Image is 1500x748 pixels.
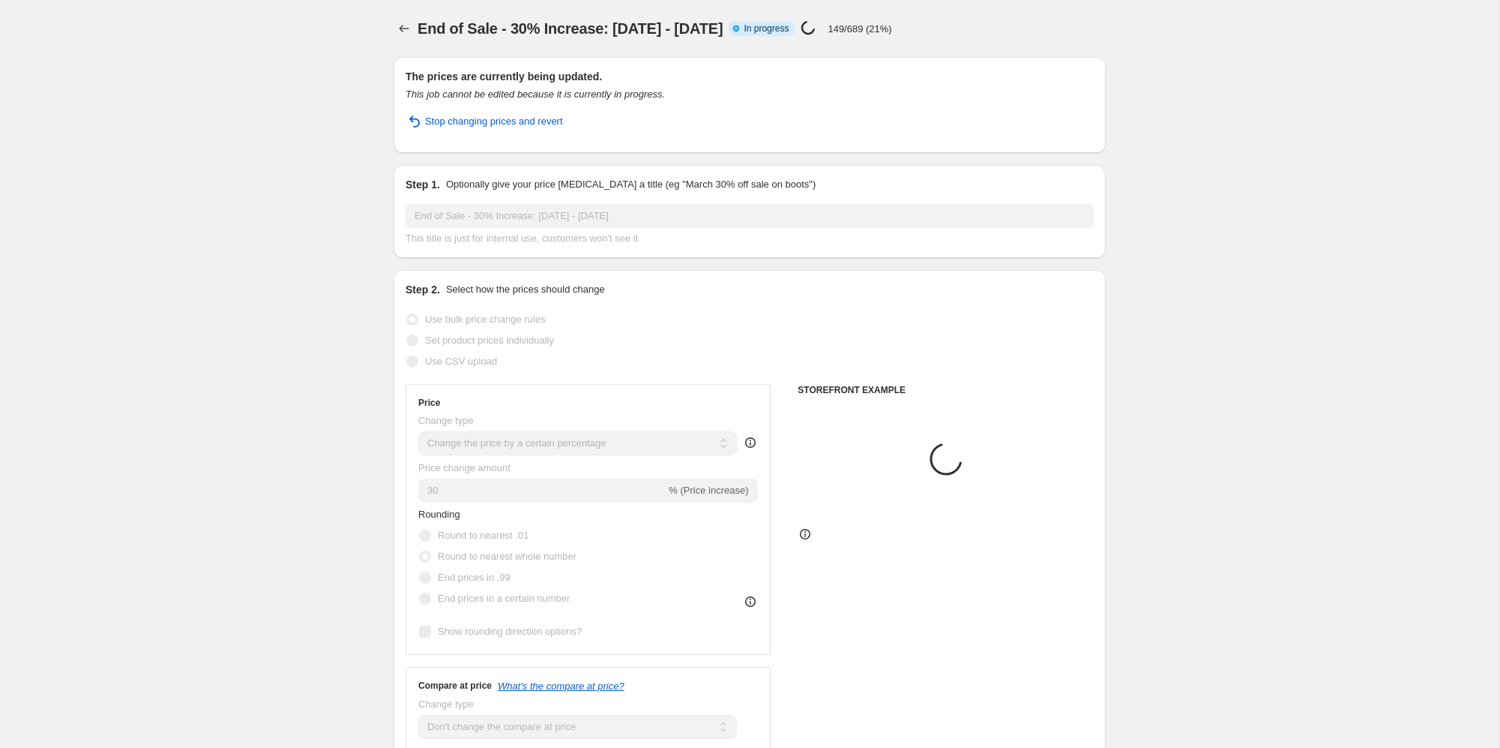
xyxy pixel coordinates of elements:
span: Show rounding direction options? [438,626,582,637]
span: Price change amount [418,462,510,473]
h2: The prices are currently being updated. [406,69,1094,84]
h3: Price [418,397,440,409]
span: In progress [744,23,789,35]
span: Set product prices individually [425,335,554,346]
span: Use bulk price change rules [425,314,545,325]
p: 149/689 (21%) [828,23,891,35]
h2: Step 1. [406,177,440,192]
h3: Compare at price [418,680,492,692]
span: End prices in .99 [438,572,510,583]
span: Round to nearest whole number [438,551,576,562]
span: Use CSV upload [425,356,497,367]
span: Rounding [418,509,460,520]
button: What's the compare at price? [498,680,624,692]
span: End of Sale - 30% Increase: [DATE] - [DATE] [418,20,723,37]
span: Round to nearest .01 [438,530,528,541]
span: Stop changing prices and revert [425,114,563,129]
h6: STOREFRONT EXAMPLE [798,384,1094,396]
i: This job cannot be edited because it is currently in progress. [406,89,665,100]
p: Optionally give your price [MEDICAL_DATA] a title (eg "March 30% off sale on boots") [446,177,816,192]
span: End prices in a certain number [438,593,570,604]
span: Change type [418,698,474,710]
div: help [743,435,758,450]
span: Change type [418,415,474,426]
span: This title is just for internal use, customers won't see it [406,233,638,244]
input: 30% off holiday sale [406,204,1094,228]
p: Select how the prices should change [446,282,605,297]
button: Stop changing prices and revert [397,110,572,134]
button: Price change jobs [394,18,415,39]
input: -15 [418,479,666,503]
h2: Step 2. [406,282,440,297]
span: % (Price increase) [669,485,748,496]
